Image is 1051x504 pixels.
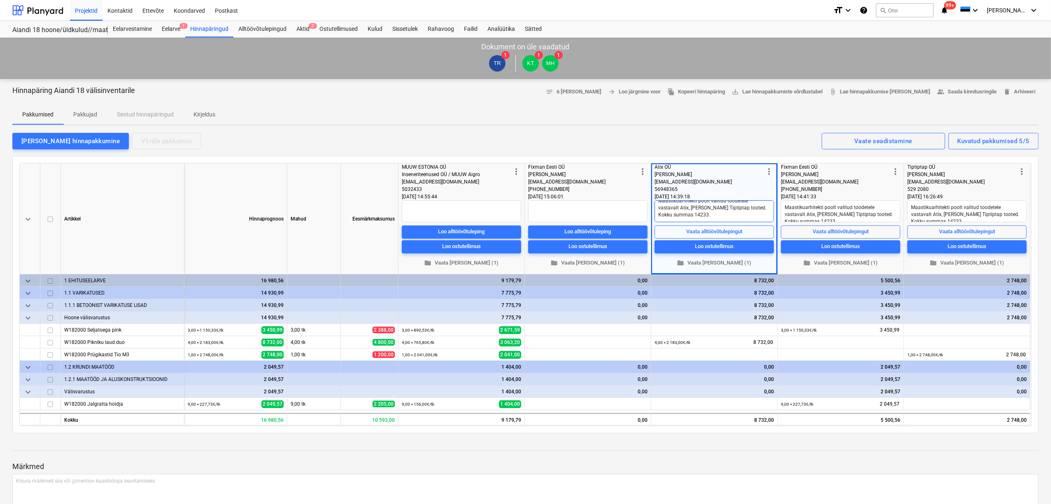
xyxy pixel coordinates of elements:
div: 0,00 [528,373,648,386]
div: 8 732,00 [651,413,778,425]
div: Inseneriteenused OÜ / MUUW Aigro [402,171,511,178]
span: 6 [PERSON_NAME] [546,87,601,97]
span: 2 388,00 [373,327,395,333]
span: 2 748,00 [1005,351,1027,358]
div: Hinnapäringud [185,21,233,37]
div: Vestlusvidin [1010,465,1051,504]
div: MUUW ESTONIA OÜ [402,163,511,171]
small: 4,00 × 765,80€ / tk [402,340,434,345]
div: 1 404,00 [402,386,521,398]
i: notifications [940,5,948,15]
textarea: Maastikuarhitekti poolt valitud toodetele vastavalt Atix, [PERSON_NAME] Tiptiptap tooted. Kokku s... [907,200,1027,222]
div: Eesmärkmaksumus [341,163,398,274]
div: [DATE] 14:41:33 [781,193,900,200]
span: Vaata [PERSON_NAME] (1) [784,258,897,267]
i: Abikeskus [860,5,868,15]
div: W182000 Prügikastid Tio M3 [64,348,181,360]
div: Sätted [520,21,547,37]
div: 2 049,57 [188,361,284,373]
div: Klaus Treimann [522,55,539,72]
span: Lae hinnapakkumiste võrdlustabel [732,87,823,97]
div: 8 732,00 [655,311,774,324]
span: keyboard_arrow_down [23,301,33,311]
div: 0,00 [528,386,648,398]
div: 7 775,79 [402,287,521,299]
div: 2 049,57 [188,373,284,386]
div: 0,00 [655,361,774,373]
div: 8 732,00 [655,287,774,299]
div: [DATE] 16:26:49 [907,193,1027,200]
i: format_size [833,5,843,15]
span: folder [677,259,685,267]
button: 6 [PERSON_NAME] [543,86,605,98]
span: keyboard_arrow_down [23,288,33,298]
span: more_vert [638,167,648,177]
div: 2 049,57 [188,386,284,398]
div: 9,00 tk [287,398,341,410]
div: Loo alltöövõtuleping [565,227,611,237]
div: Tiina Räämet [489,55,506,72]
div: Loo ostutellimus [695,242,734,251]
div: 2 748,00 [907,299,1027,311]
span: 1 [501,51,510,59]
span: file_copy [667,88,675,95]
small: 1,00 × 2 041,00€ / tk [402,353,438,357]
iframe: Chat Widget [1010,465,1051,504]
button: Kopeeri hinnapäring [664,86,728,98]
div: Aktid [291,21,315,37]
div: Hinnaprognoos [184,163,287,274]
div: 0,00 [655,373,774,386]
div: 16 980,56 [184,413,287,425]
button: Loo järgmine voor [605,86,664,98]
span: Vaata [PERSON_NAME] (1) [911,258,1023,267]
span: 1 404,00 [499,400,521,408]
span: 8 732,00 [753,339,774,346]
div: 0,00 [528,287,648,299]
a: Eelarvestamine [108,21,157,37]
div: 7 775,79 [402,311,521,324]
small: 3,00 × 890,53€ / tk [402,328,434,332]
span: 3 450,99 [261,326,284,334]
span: 2 049,57 [261,400,284,408]
div: 0,00 [525,413,651,425]
div: [PHONE_NUMBER] [781,186,890,193]
i: keyboard_arrow_down [843,5,853,15]
div: 0,00 [528,311,648,324]
div: 2 049,57 [781,386,900,398]
div: Fixman Eesti OÜ [528,163,638,171]
button: Kuvatud pakkumised 5/5 [948,133,1039,149]
div: 5 500,56 [781,274,900,287]
div: 0,00 [907,386,1027,398]
div: Vaata alltöövõtulepingut [686,227,742,237]
textarea: Maastikuarhitekti poolt valitud toodetele vastavalt Atix, [PERSON_NAME] Tiptiptap tooted. Kokku s... [655,200,774,222]
span: keyboard_arrow_down [23,387,33,397]
a: Rahavoog [423,21,459,37]
button: Loo ostutellimus [655,240,774,253]
span: MH [546,60,555,66]
a: Failid [459,21,482,37]
div: 1 404,00 [402,361,521,373]
div: [DATE] 14:39:18 [655,193,774,200]
span: Saada kinnitusringile [937,87,997,97]
span: delete [1003,88,1011,95]
div: [PHONE_NUMBER] [528,186,638,193]
a: Eelarve1 [157,21,185,37]
span: notes [546,88,553,95]
div: Mahud [287,163,341,274]
p: Hinnapäring Aiandi 18 välisinventarile [12,86,135,95]
div: Tiptiptap OÜ [907,163,1017,171]
div: Fixman Eesti OÜ [781,163,890,171]
div: 1,00 tk [287,348,341,361]
div: 529 2080 [907,186,1017,193]
span: 2 041,00 [499,351,521,359]
div: Loo ostutellimus [821,242,860,251]
div: Aiandi 18 hoone/üldkulud//maatööd (2101944//2101951) [12,26,98,35]
p: Märkmed [12,462,1039,471]
small: 9,00 × 227,73€ / tk [188,402,220,406]
div: 2 049,57 [781,361,900,373]
div: Vaata alltöövõtulepingut [939,227,995,237]
div: [PERSON_NAME] [528,171,638,178]
div: 0,00 [528,361,648,373]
